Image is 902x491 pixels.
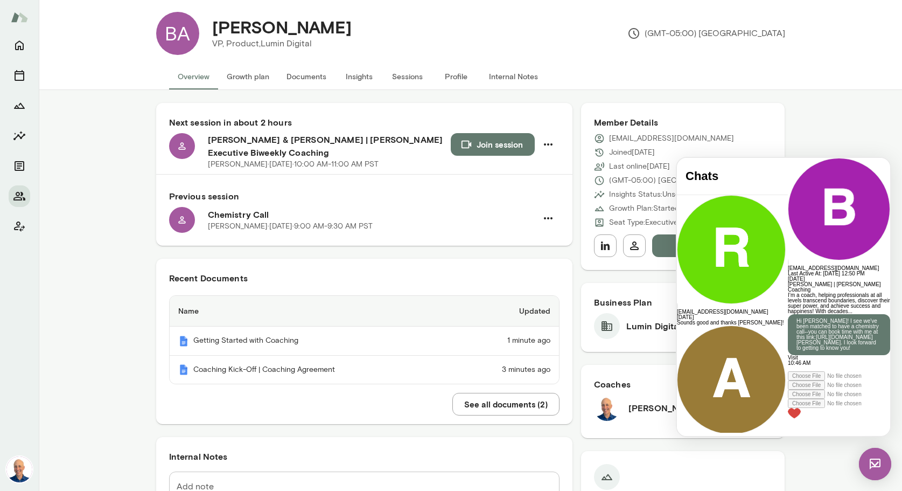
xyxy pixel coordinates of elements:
p: (GMT-05:00) [GEOGRAPHIC_DATA] [627,27,785,40]
img: Mento [11,7,28,27]
a: [URL][DOMAIN_NAME][PERSON_NAME] [120,176,196,188]
div: Attach video [111,213,213,223]
button: Insights [9,125,30,147]
p: VP, Product, Lumin Digital [212,37,352,50]
img: Mark Lazen [594,395,620,421]
span: [PERSON_NAME] | [PERSON_NAME] Coaching [111,123,204,135]
a: Visit [111,197,121,203]
p: Seat Type: Executive [609,217,678,228]
button: Home [9,34,30,56]
button: Profile [432,64,480,89]
h4: [PERSON_NAME] [212,17,352,37]
h6: [EMAIL_ADDRESS][DOMAIN_NAME] [111,108,213,113]
button: See all documents (2) [452,393,560,416]
h6: Chemistry Call [208,208,537,221]
p: [PERSON_NAME] · [DATE] · 9:00 AM-9:30 AM PST [208,221,373,232]
button: Overview [169,64,218,89]
img: Mento [178,364,189,375]
button: Documents [278,64,335,89]
button: Client app [9,216,30,237]
h6: [PERSON_NAME] & [PERSON_NAME] | [PERSON_NAME] Executive Biweekly Coaching [208,133,451,159]
h4: Chats [9,11,102,25]
td: 1 minute ago [452,327,559,356]
h6: Member Details [594,116,772,129]
div: Attach image [111,232,213,241]
span: I’m a coach, helping professionals at all levels transcend boundaries, discover their super power... [111,134,213,156]
p: Joined [DATE] [609,147,655,158]
p: [PERSON_NAME] · [DATE] · 10:00 AM-11:00 AM PST [208,159,379,170]
div: Live Reaction [111,250,213,261]
h6: Previous session [169,190,560,203]
td: 3 minutes ago [452,356,559,384]
span: [DATE] [111,118,128,124]
button: Join session [451,133,535,156]
button: Growth plan [218,64,278,89]
img: Mento [178,336,189,347]
img: heart [111,250,124,261]
div: Attach audio [111,223,213,232]
button: Insights [335,64,383,89]
button: Members [9,185,30,207]
th: Coaching Kick-Off | Coaching Agreement [170,356,452,384]
div: Attach file [111,241,213,250]
p: [EMAIL_ADDRESS][DOMAIN_NAME] [609,133,734,144]
button: Growth Plan [9,95,30,116]
p: Hi [PERSON_NAME]! I see we've been matched to have a chemistry call--you can book time with me at... [120,161,205,193]
button: Sessions [9,65,30,86]
span: Last Active At: [DATE] 12:50 PM [111,113,188,119]
h6: Internal Notes [169,450,560,463]
button: Internal Notes [480,64,547,89]
img: Mark Lazen [6,457,32,482]
h6: [PERSON_NAME] [628,402,701,414]
p: Last online [DATE] [609,161,670,172]
th: Name [170,296,452,327]
button: Message [652,234,772,257]
h6: Business Plan [594,296,772,309]
div: BA [156,12,199,55]
button: Documents [9,155,30,177]
p: Growth Plan: Started [609,203,679,214]
h6: Coaches [594,378,772,391]
h6: Next session in about 2 hours [169,116,560,129]
h6: Lumin Digital [626,320,681,333]
p: (GMT-05:00) [GEOGRAPHIC_DATA] [609,175,734,186]
span: 10:46 AM [111,202,134,208]
th: Updated [452,296,559,327]
p: Insights Status: Unsent [609,189,687,200]
h6: Recent Documents [169,272,560,285]
th: Getting Started with Coaching [170,327,452,356]
button: Sessions [383,64,432,89]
